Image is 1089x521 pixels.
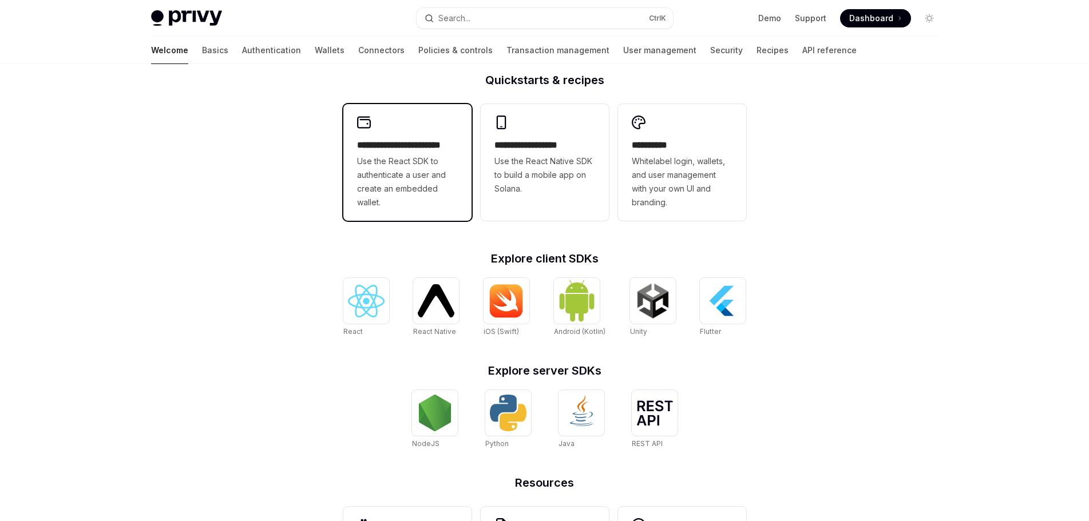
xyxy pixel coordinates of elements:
[348,285,385,317] img: React
[484,327,519,336] span: iOS (Swift)
[632,154,732,209] span: Whitelabel login, wallets, and user management with your own UI and branding.
[632,390,678,450] a: REST APIREST API
[202,37,228,64] a: Basics
[649,14,666,23] span: Ctrl K
[840,9,911,27] a: Dashboard
[358,37,405,64] a: Connectors
[357,154,458,209] span: Use the React SDK to authenticate a user and create an embedded wallet.
[481,104,609,221] a: **** **** **** ***Use the React Native SDK to build a mobile app on Solana.
[412,390,458,450] a: NodeJSNodeJS
[795,13,826,24] a: Support
[488,284,525,318] img: iOS (Swift)
[700,327,721,336] span: Flutter
[710,37,743,64] a: Security
[559,439,575,448] span: Java
[554,327,605,336] span: Android (Kotlin)
[506,37,609,64] a: Transaction management
[704,283,741,319] img: Flutter
[700,278,746,337] a: FlutterFlutter
[802,37,857,64] a: API reference
[623,37,696,64] a: User management
[757,37,789,64] a: Recipes
[417,395,453,431] img: NodeJS
[417,8,673,29] button: Search...CtrlK
[151,10,222,26] img: light logo
[559,279,595,322] img: Android (Kotlin)
[490,395,526,431] img: Python
[484,278,529,337] a: iOS (Swift)iOS (Swift)
[413,278,459,337] a: React NativeReact Native
[343,74,746,86] h2: Quickstarts & recipes
[563,395,600,431] img: Java
[618,104,746,221] a: **** *****Whitelabel login, wallets, and user management with your own UI and branding.
[343,278,389,337] a: ReactReact
[151,37,188,64] a: Welcome
[632,439,663,448] span: REST API
[485,390,531,450] a: PythonPython
[849,13,893,24] span: Dashboard
[630,278,676,337] a: UnityUnity
[636,400,673,425] img: REST API
[242,37,301,64] a: Authentication
[758,13,781,24] a: Demo
[485,439,509,448] span: Python
[418,37,493,64] a: Policies & controls
[559,390,604,450] a: JavaJava
[630,327,647,336] span: Unity
[438,11,470,25] div: Search...
[315,37,344,64] a: Wallets
[554,278,605,337] a: Android (Kotlin)Android (Kotlin)
[418,284,454,317] img: React Native
[494,154,595,196] span: Use the React Native SDK to build a mobile app on Solana.
[343,253,746,264] h2: Explore client SDKs
[412,439,439,448] span: NodeJS
[635,283,671,319] img: Unity
[343,327,363,336] span: React
[343,365,746,376] h2: Explore server SDKs
[413,327,456,336] span: React Native
[920,9,938,27] button: Toggle dark mode
[343,477,746,488] h2: Resources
